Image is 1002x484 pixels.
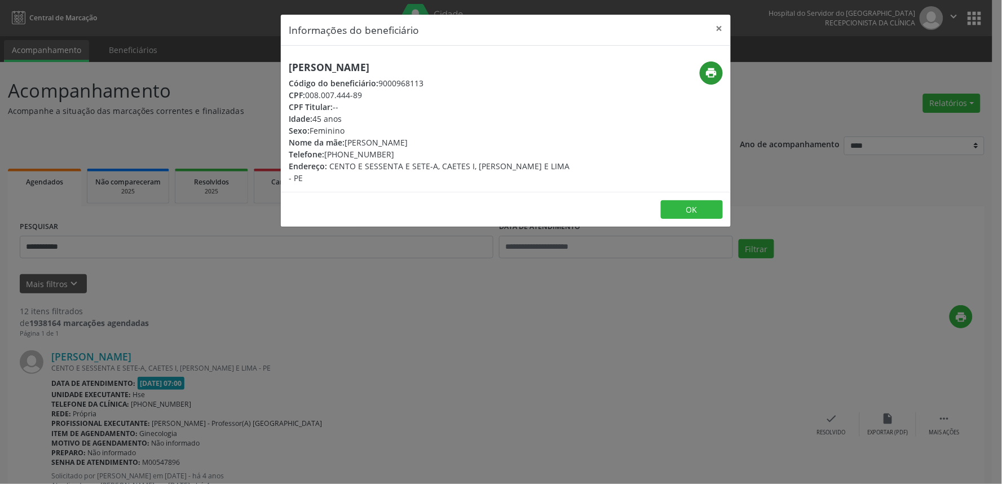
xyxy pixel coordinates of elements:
[289,161,570,183] span: CENTO E SESSENTA E SETE-A, CAETES I, [PERSON_NAME] E LIMA - PE
[289,125,310,136] span: Sexo:
[708,15,731,42] button: Close
[289,149,324,160] span: Telefone:
[289,113,573,125] div: 45 anos
[289,77,573,89] div: 9000968113
[289,137,573,148] div: [PERSON_NAME]
[289,137,345,148] span: Nome da mãe:
[289,89,573,101] div: 008.007.444-89
[661,200,723,219] button: OK
[700,61,723,85] button: print
[289,61,573,73] h5: [PERSON_NAME]
[289,78,378,89] span: Código do beneficiário:
[289,90,305,100] span: CPF:
[289,23,419,37] h5: Informações do beneficiário
[289,102,333,112] span: CPF Titular:
[289,101,573,113] div: --
[289,148,573,160] div: [PHONE_NUMBER]
[289,113,312,124] span: Idade:
[289,125,573,137] div: Feminino
[705,67,718,79] i: print
[289,161,327,171] span: Endereço:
